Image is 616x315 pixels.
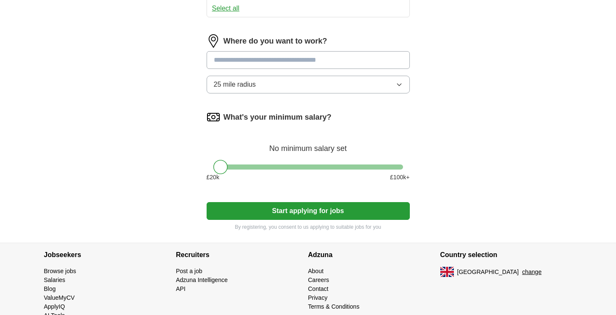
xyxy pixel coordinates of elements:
span: 25 mile radius [214,79,256,90]
img: location.png [207,34,220,48]
a: Blog [44,285,56,292]
span: [GEOGRAPHIC_DATA] [457,268,519,277]
a: Contact [308,285,329,292]
button: change [522,268,541,277]
a: Browse jobs [44,268,76,274]
label: Where do you want to work? [224,36,327,47]
button: Select all [212,3,240,14]
div: No minimum salary set [207,134,410,154]
a: API [176,285,186,292]
h4: Country selection [440,243,572,267]
a: About [308,268,324,274]
img: UK flag [440,267,454,277]
p: By registering, you consent to us applying to suitable jobs for you [207,223,410,231]
img: salary.png [207,110,220,124]
a: Privacy [308,294,328,301]
a: Terms & Conditions [308,303,359,310]
a: Careers [308,277,329,283]
span: £ 100 k+ [390,173,409,182]
button: Start applying for jobs [207,202,410,220]
a: Salaries [44,277,66,283]
a: Adzuna Intelligence [176,277,228,283]
label: What's your minimum salary? [224,112,331,123]
a: Post a job [176,268,202,274]
button: 25 mile radius [207,76,410,93]
a: ApplyIQ [44,303,65,310]
a: ValueMyCV [44,294,75,301]
span: £ 20 k [207,173,219,182]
